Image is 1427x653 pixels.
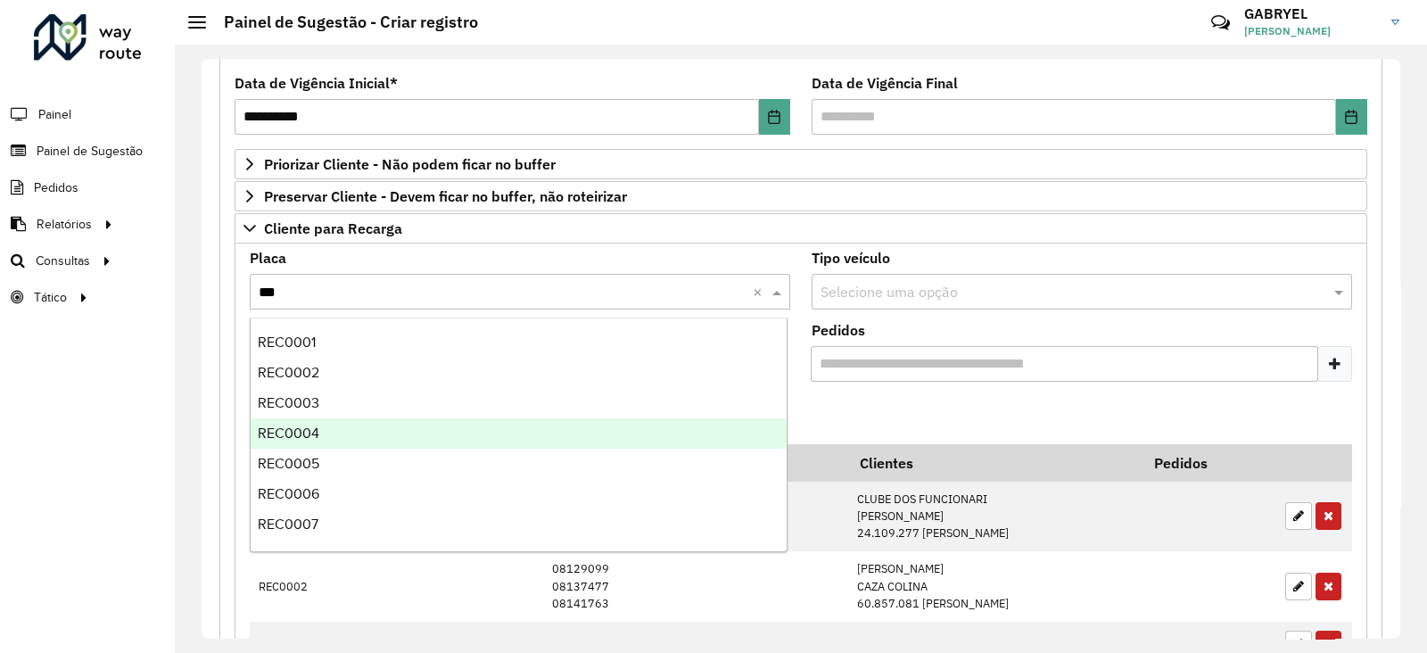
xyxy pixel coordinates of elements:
label: Tipo veículo [812,247,890,269]
span: REC0007 [258,517,318,532]
ng-dropdown-panel: Options list [250,318,788,552]
span: REC0001 [258,335,316,350]
span: Painel [38,105,71,124]
span: Cliente para Recarga [264,221,402,236]
th: Pedidos [1142,444,1276,482]
td: 08129099 08137477 08141763 [543,551,848,622]
button: Choose Date [1336,99,1367,135]
span: REC0005 [258,456,319,471]
label: Placa [250,247,286,269]
span: Painel de Sugestão [37,142,143,161]
span: Tático [34,288,67,307]
button: Choose Date [759,99,790,135]
span: Consultas [36,252,90,270]
td: CLUBE DOS FUNCIONARI [PERSON_NAME] 24.109.277 [PERSON_NAME] [848,482,1142,551]
span: REC0006 [258,486,319,501]
a: Preservar Cliente - Devem ficar no buffer, não roteirizar [235,181,1367,211]
span: REC0004 [258,426,319,441]
td: [PERSON_NAME] CAZA COLINA 60.857.081 [PERSON_NAME] [848,551,1142,622]
span: Relatórios [37,215,92,234]
span: REC0003 [258,395,319,410]
th: Clientes [848,444,1142,482]
span: Clear all [753,281,768,302]
span: REC0002 [258,365,319,380]
a: Contato Rápido [1201,4,1240,42]
span: Pedidos [34,178,78,197]
a: Priorizar Cliente - Não podem ficar no buffer [235,149,1367,179]
h2: Painel de Sugestão - Criar registro [206,12,478,32]
h3: GABRYEL [1244,5,1378,22]
span: [PERSON_NAME] [1244,23,1378,39]
label: Data de Vigência Inicial [235,72,398,94]
span: Preservar Cliente - Devem ficar no buffer, não roteirizar [264,189,627,203]
span: Priorizar Cliente - Não podem ficar no buffer [264,157,556,171]
td: REC0002 [250,551,366,622]
label: Pedidos [812,319,865,341]
label: Data de Vigência Final [812,72,958,94]
a: Cliente para Recarga [235,213,1367,244]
